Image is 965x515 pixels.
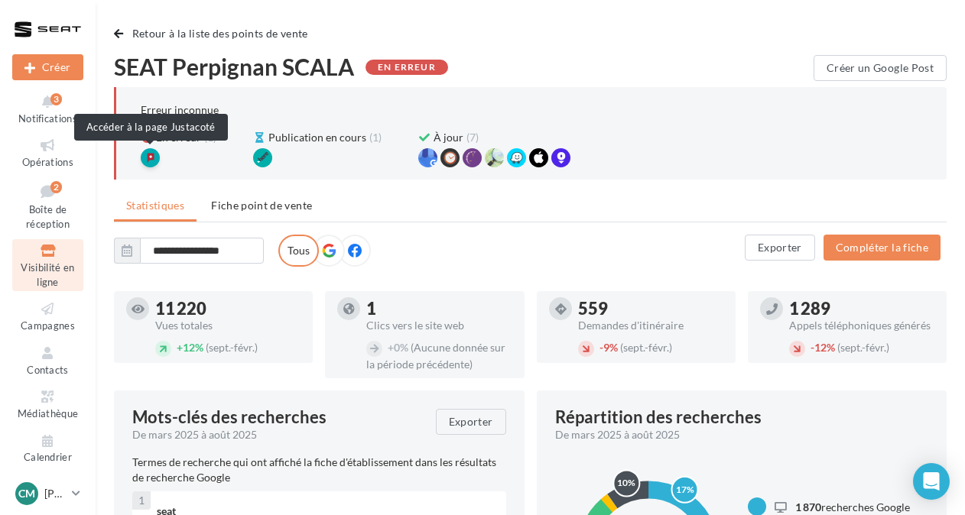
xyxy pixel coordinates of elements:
button: Compléter la fiche [824,235,941,261]
span: 1 870 [795,500,821,513]
span: Campagnes [21,319,75,332]
span: Contacts [27,364,69,376]
span: Mots-clés des recherches [132,409,327,426]
span: (sept.-févr.) [837,341,889,354]
span: (1) [369,130,382,145]
a: Opérations [12,134,83,171]
a: Médiathèque [12,385,83,423]
span: - [599,341,603,354]
div: De mars 2025 à août 2025 [132,427,424,442]
div: De mars 2025 à août 2025 [555,427,917,442]
div: En erreur [366,60,448,75]
span: + [388,341,394,354]
span: Médiathèque [18,407,79,419]
div: Accéder à la page Justacoté [74,114,228,141]
button: Exporter [436,409,506,435]
button: Retour à la liste des points de vente [114,24,314,43]
span: Cm [18,486,35,501]
a: Compléter la fiche [817,240,947,253]
a: Contacts [12,342,83,379]
div: 11 220 [155,300,301,317]
span: - [811,341,814,354]
span: (Aucune donnée sur la période précédente) [366,341,505,371]
a: Cm [PERSON_NAME] [12,479,83,508]
a: Visibilité en ligne [12,239,83,291]
div: Répartition des recherches [555,409,762,426]
span: Publication en cours [268,130,366,145]
button: Créer un Google Post [814,55,947,81]
span: Opérations [22,156,73,168]
p: Erreur inconnue [141,103,219,116]
a: Campagnes [12,297,83,335]
button: Créer [12,54,83,80]
p: [PERSON_NAME] [44,486,66,501]
div: Clics vers le site web [366,320,512,331]
div: 2 [50,181,62,193]
div: 1 [132,491,151,510]
a: Calendrier [12,429,83,467]
label: Tous [278,235,319,267]
a: Boîte de réception2 [12,178,83,234]
div: Nouvelle campagne [12,54,83,80]
span: Notifications [18,112,77,125]
div: 1 289 [789,300,934,317]
span: Fiche point de vente [211,199,312,212]
span: + [177,341,183,354]
span: Boîte de réception [26,203,70,230]
span: SEAT Perpignan SCALA [114,55,354,78]
span: 12% [811,341,835,354]
span: 0% [388,341,408,354]
span: 12% [177,341,203,354]
p: Termes de recherche qui ont affiché la fiche d'établissement dans les résultats de recherche Google [132,455,506,485]
span: 9% [599,341,618,354]
button: Notifications 3 [12,90,83,128]
span: Visibilité en ligne [21,261,74,288]
div: 3 [50,93,62,105]
div: Appels téléphoniques générés [789,320,934,331]
span: recherches Google [795,500,910,513]
div: Demandes d'itinéraire [578,320,723,331]
div: 1 [366,300,512,317]
button: Exporter [745,235,815,261]
span: (sept.-févr.) [620,341,672,354]
div: Vues totales [155,320,301,331]
span: Retour à la liste des points de vente [132,27,308,40]
div: 559 [578,300,723,317]
div: Open Intercom Messenger [913,463,950,500]
span: (sept.-févr.) [206,341,258,354]
span: À jour [434,130,463,145]
span: Calendrier [24,452,72,464]
span: (7) [466,130,479,145]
